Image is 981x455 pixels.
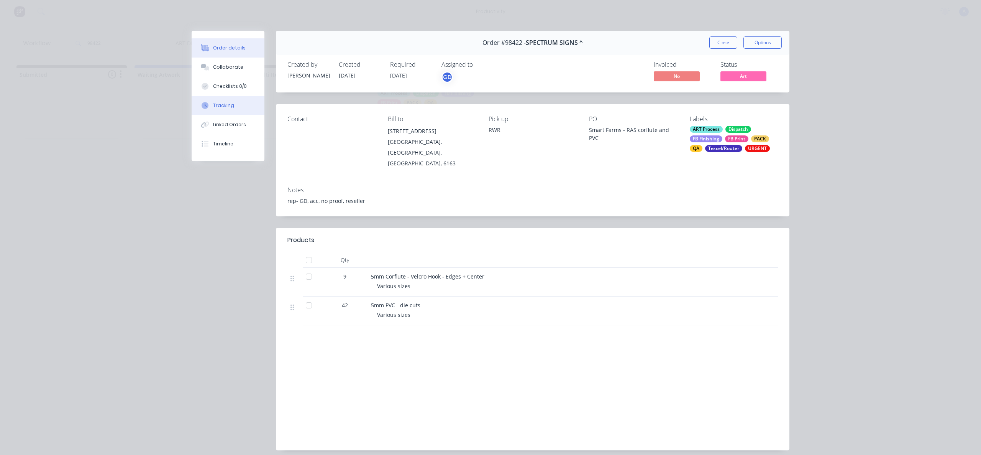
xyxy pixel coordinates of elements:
[489,115,577,123] div: Pick up
[725,126,751,133] div: Dispatch
[388,126,476,137] div: [STREET_ADDRESS]
[388,115,476,123] div: Bill to
[725,135,748,142] div: FB Print
[654,61,711,68] div: Invoiced
[690,126,723,133] div: ART Process
[690,145,702,152] div: QA
[287,197,778,205] div: rep- GD, acc, no proof, reseller
[720,71,766,81] span: Art
[339,61,381,68] div: Created
[287,115,376,123] div: Contact
[489,126,577,134] div: RWR
[342,301,348,309] span: 42
[213,45,246,51] div: Order details
[377,282,410,290] span: Various sizes
[751,135,769,142] div: PACK
[709,36,737,49] button: Close
[192,134,264,153] button: Timeline
[213,83,247,90] div: Checklists 0/0
[743,36,782,49] button: Options
[388,126,476,169] div: [STREET_ADDRESS][GEOGRAPHIC_DATA], [GEOGRAPHIC_DATA], [GEOGRAPHIC_DATA], 6163
[745,145,770,152] div: URGENT
[213,64,243,71] div: Collaborate
[654,71,700,81] span: No
[690,135,722,142] div: FB Finishing
[720,71,766,83] button: Art
[213,102,234,109] div: Tracking
[287,236,314,245] div: Products
[213,121,246,128] div: Linked Orders
[192,96,264,115] button: Tracking
[371,273,484,280] span: 5mm Corflute - Velcro Hook - Edges + Center
[705,145,742,152] div: Texcel/Router
[192,58,264,77] button: Collaborate
[720,61,778,68] div: Status
[388,137,476,169] div: [GEOGRAPHIC_DATA], [GEOGRAPHIC_DATA], [GEOGRAPHIC_DATA], 6163
[589,126,677,142] div: Smart Farms - RAS corflute and PVC
[343,272,346,280] span: 9
[371,302,420,309] span: 5mm PVC - die cuts
[287,186,778,194] div: Notes
[589,115,677,123] div: PO
[390,61,432,68] div: Required
[287,61,330,68] div: Created by
[526,39,583,46] span: SPECTRUM SIGNS ^
[441,61,518,68] div: Assigned to
[690,115,778,123] div: Labels
[441,71,453,83] button: GD
[390,72,407,79] span: [DATE]
[287,71,330,79] div: [PERSON_NAME]
[482,39,526,46] span: Order #98422 -
[213,140,233,147] div: Timeline
[192,38,264,58] button: Order details
[192,77,264,96] button: Checklists 0/0
[377,311,410,318] span: Various sizes
[192,115,264,134] button: Linked Orders
[322,252,368,268] div: Qty
[339,72,356,79] span: [DATE]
